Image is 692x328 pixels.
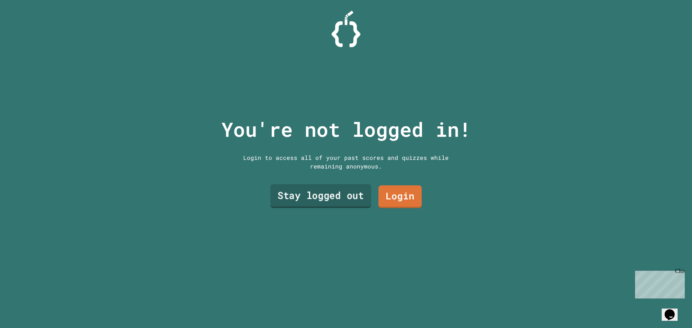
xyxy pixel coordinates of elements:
iframe: chat widget [632,268,685,298]
div: Chat with us now!Close [3,3,50,46]
a: Login [378,185,422,208]
iframe: chat widget [662,299,685,321]
div: Login to access all of your past scores and quizzes while remaining anonymous. [238,153,454,171]
img: Logo.svg [332,11,360,47]
a: Stay logged out [270,184,371,208]
p: You're not logged in! [221,114,471,144]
